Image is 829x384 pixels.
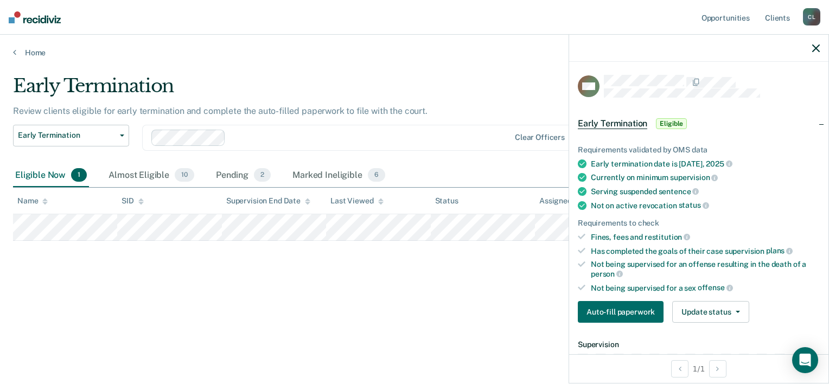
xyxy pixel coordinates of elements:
div: Early TerminationEligible [569,106,828,141]
div: Assigned to [539,196,590,206]
div: Early Termination [13,75,635,106]
div: Supervision End Date [226,196,310,206]
span: Eligible [656,118,687,129]
div: 1 / 1 [569,354,828,383]
div: SID [122,196,144,206]
div: Name [17,196,48,206]
span: status [679,201,709,209]
div: Almost Eligible [106,164,196,188]
button: Auto-fill paperwork [578,301,664,323]
div: Clear officers [515,133,565,142]
div: Marked Ineligible [290,164,387,188]
div: Open Intercom Messenger [792,347,818,373]
div: Serving suspended [591,187,820,196]
div: Has completed the goals of their case supervision [591,246,820,256]
div: Currently on minimum [591,172,820,182]
div: Pending [214,164,273,188]
div: Not being supervised for a sex [591,283,820,293]
div: C L [803,8,820,25]
span: 2 [254,168,271,182]
span: 6 [368,168,385,182]
span: plans [766,246,793,255]
img: Recidiviz [9,11,61,23]
button: Update status [672,301,749,323]
div: Status [435,196,458,206]
span: Early Termination [578,118,647,129]
a: Home [13,48,816,57]
div: Early termination date is [DATE], [591,159,820,169]
button: Previous Opportunity [671,360,688,377]
div: Not on active revocation [591,201,820,210]
span: sentence [659,187,699,196]
span: supervision [670,173,718,182]
div: Eligible Now [13,164,89,188]
div: Requirements to check [578,219,820,228]
a: Navigate to form link [578,301,668,323]
span: person [591,270,623,278]
span: 1 [71,168,87,182]
span: offense [698,283,733,292]
div: Requirements validated by OMS data [578,145,820,155]
div: Fines, fees and [591,232,820,242]
button: Next Opportunity [709,360,726,377]
span: 10 [175,168,194,182]
span: restitution [645,233,690,241]
span: 2025 [706,159,732,168]
span: Early Termination [18,131,116,140]
dt: Supervision [578,340,820,349]
p: Review clients eligible for early termination and complete the auto-filled paperwork to file with... [13,106,428,116]
div: Not being supervised for an offense resulting in the death of a [591,260,820,278]
div: Last Viewed [330,196,383,206]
